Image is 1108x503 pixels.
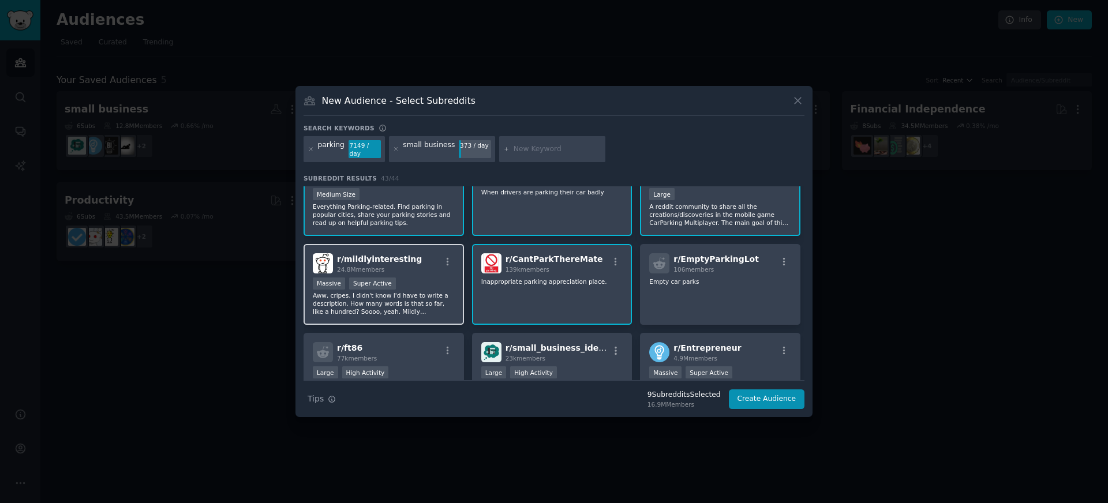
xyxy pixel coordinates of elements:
span: 77k members [337,355,377,362]
button: Create Audience [729,389,805,409]
span: 24.8M members [337,266,384,273]
div: 7149 / day [349,140,381,159]
div: Medium Size [313,188,360,200]
div: Super Active [349,277,396,290]
div: Large [649,188,675,200]
div: Super Active [686,366,732,378]
span: Tips [308,393,324,405]
p: When drivers are parking their car badly [481,188,623,196]
span: r/ Entrepreneur [673,343,741,352]
button: Tips [304,389,340,409]
div: High Activity [510,366,557,378]
img: mildlyinteresting [313,253,333,273]
div: Massive [313,277,345,290]
span: 23k members [506,355,545,362]
img: small_business_ideas [481,342,501,362]
div: 16.9M Members [647,400,721,408]
div: Large [313,366,338,378]
img: CantParkThereMate [481,253,501,273]
span: 106 members [673,266,714,273]
div: Massive [649,366,682,378]
div: small business [403,140,455,159]
span: r/ CantParkThereMate [506,254,603,264]
span: 43 / 44 [381,175,399,182]
p: Inappropriate parking appreciation place. [481,277,623,286]
h3: New Audience - Select Subreddits [322,95,476,107]
p: Empty car parks [649,277,791,286]
p: Aww, cripes. I didn't know I'd have to write a description. How many words is that so far, like a... [313,291,455,316]
span: 4.9M members [673,355,717,362]
p: A reddit community to share all the creations/discoveries in the mobile game CarParking Multiplay... [649,202,791,227]
img: Entrepreneur [649,342,669,362]
div: 373 / day [459,140,491,151]
input: New Keyword [514,144,601,155]
span: r/ small_business_ideas [506,343,609,352]
span: 139k members [506,266,549,273]
span: Subreddit Results [304,174,377,182]
div: 9 Subreddit s Selected [647,390,721,400]
span: r/ EmptyParkingLot [673,254,759,264]
span: r/ ft86 [337,343,362,352]
span: r/ mildlyinteresting [337,254,422,264]
div: Large [481,366,507,378]
div: High Activity [342,366,389,378]
div: parking [318,140,345,159]
h3: Search keywords [304,124,375,132]
p: Everything Parking-related. Find parking in popular cities, share your parking stories and read u... [313,202,455,227]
